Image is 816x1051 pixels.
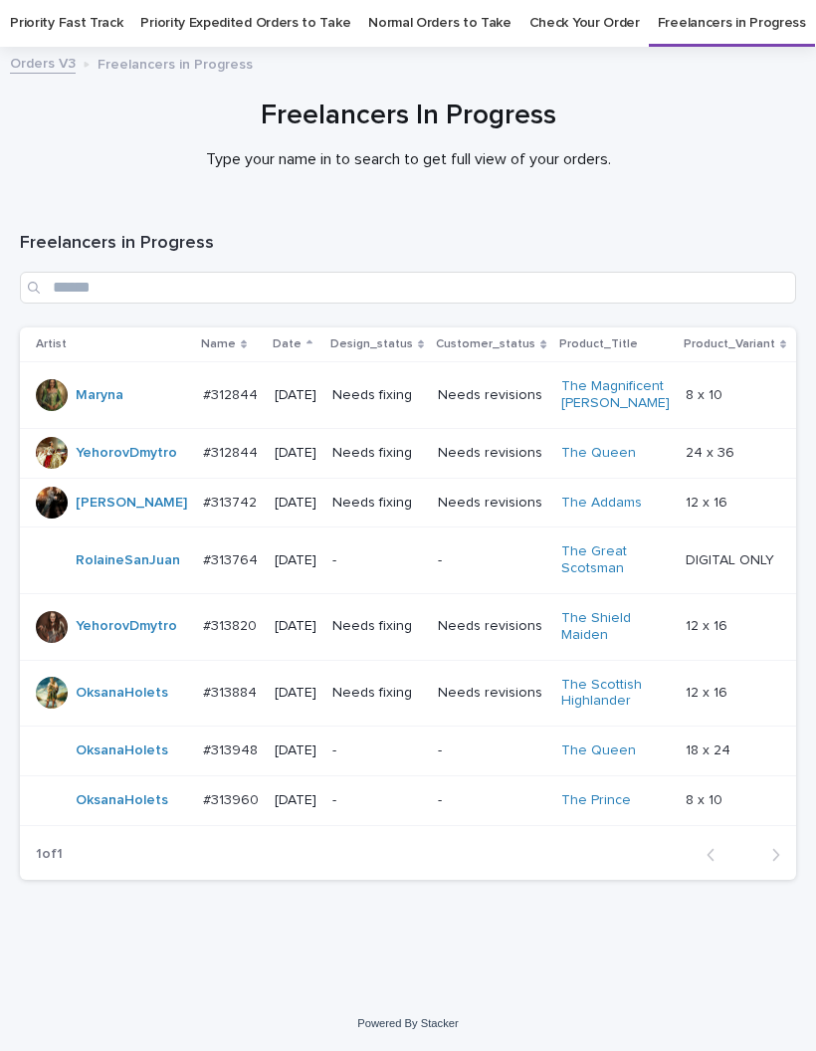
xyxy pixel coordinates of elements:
a: RolaineSanJuan [76,552,180,569]
p: Needs revisions [438,685,544,702]
a: [PERSON_NAME] [76,495,187,512]
p: [DATE] [275,792,316,809]
p: Needs fixing [332,445,422,462]
a: The Great Scotsman [561,543,670,577]
a: OksanaHolets [76,792,168,809]
p: - [332,742,422,759]
p: Needs revisions [438,387,544,404]
p: Artist [36,333,67,355]
p: - [332,792,422,809]
a: The Scottish Highlander [561,677,670,711]
a: Maryna [76,387,123,404]
button: Next [743,846,796,864]
p: Freelancers in Progress [98,52,253,74]
a: YehorovDmytro [76,445,177,462]
p: #312844 [203,383,262,404]
p: 24 x 36 [686,441,738,462]
p: Needs fixing [332,387,422,404]
p: - [332,552,422,569]
p: #313764 [203,548,262,569]
p: - [438,792,544,809]
p: Design_status [330,333,413,355]
p: Needs fixing [332,685,422,702]
a: The Queen [561,742,636,759]
a: The Addams [561,495,642,512]
p: Needs revisions [438,445,544,462]
p: [DATE] [275,495,316,512]
p: Needs fixing [332,618,422,635]
a: Orders V3 [10,51,76,74]
p: Type your name in to search to get full view of your orders. [20,150,796,169]
p: [DATE] [275,742,316,759]
a: The Magnificent [PERSON_NAME] [561,378,670,412]
a: OksanaHolets [76,685,168,702]
a: The Prince [561,792,631,809]
p: - [438,552,544,569]
p: #313960 [203,788,263,809]
button: Back [691,846,743,864]
p: 8 x 10 [686,788,726,809]
a: The Queen [561,445,636,462]
p: 12 x 16 [686,491,731,512]
p: 12 x 16 [686,614,731,635]
a: YehorovDmytro [76,618,177,635]
input: Search [20,272,796,304]
p: #312844 [203,441,262,462]
p: Customer_status [436,333,535,355]
p: 12 x 16 [686,681,731,702]
p: 1 of 1 [20,830,79,879]
p: Name [201,333,236,355]
p: [DATE] [275,685,316,702]
p: Product_Title [559,333,638,355]
p: Date [273,333,302,355]
h1: Freelancers in Progress [20,232,796,256]
p: [DATE] [275,387,316,404]
p: Product_Variant [684,333,775,355]
h1: Freelancers In Progress [20,98,796,134]
a: OksanaHolets [76,742,168,759]
a: The Shield Maiden [561,610,670,644]
p: Needs revisions [438,618,544,635]
p: #313884 [203,681,261,702]
p: - [438,742,544,759]
p: #313742 [203,491,261,512]
p: Needs revisions [438,495,544,512]
p: 18 x 24 [686,738,734,759]
p: DIGITAL ONLY [686,548,778,569]
p: #313820 [203,614,261,635]
p: #313948 [203,738,262,759]
p: [DATE] [275,445,316,462]
p: 8 x 10 [686,383,726,404]
p: [DATE] [275,618,316,635]
p: Needs fixing [332,495,422,512]
p: [DATE] [275,552,316,569]
a: Powered By Stacker [357,1017,458,1029]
